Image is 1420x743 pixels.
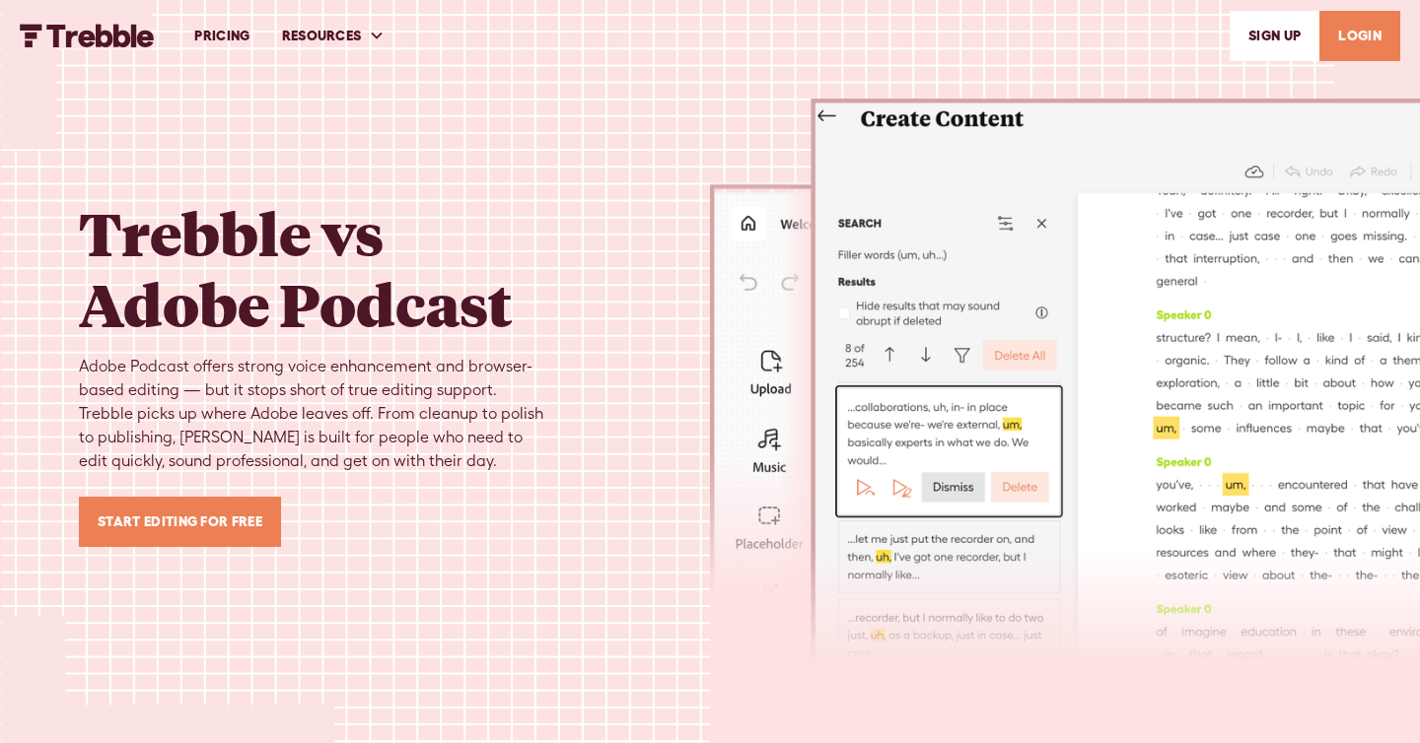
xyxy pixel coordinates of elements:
a: home [20,24,155,47]
a: LOGIN [1319,11,1400,61]
img: Trebble FM Logo [20,24,155,47]
div: Adobe Podcast offers strong voice enhancement and browser-based editing — but it stops short of t... [79,355,552,473]
a: SIGn UP [1230,11,1319,61]
a: PRICING [178,2,265,70]
div: RESOURCES [282,26,362,46]
h1: Trebble vs Adobe Podcast [79,197,552,339]
div: RESOURCES [266,2,401,70]
a: Start Editing for Free [79,497,281,547]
